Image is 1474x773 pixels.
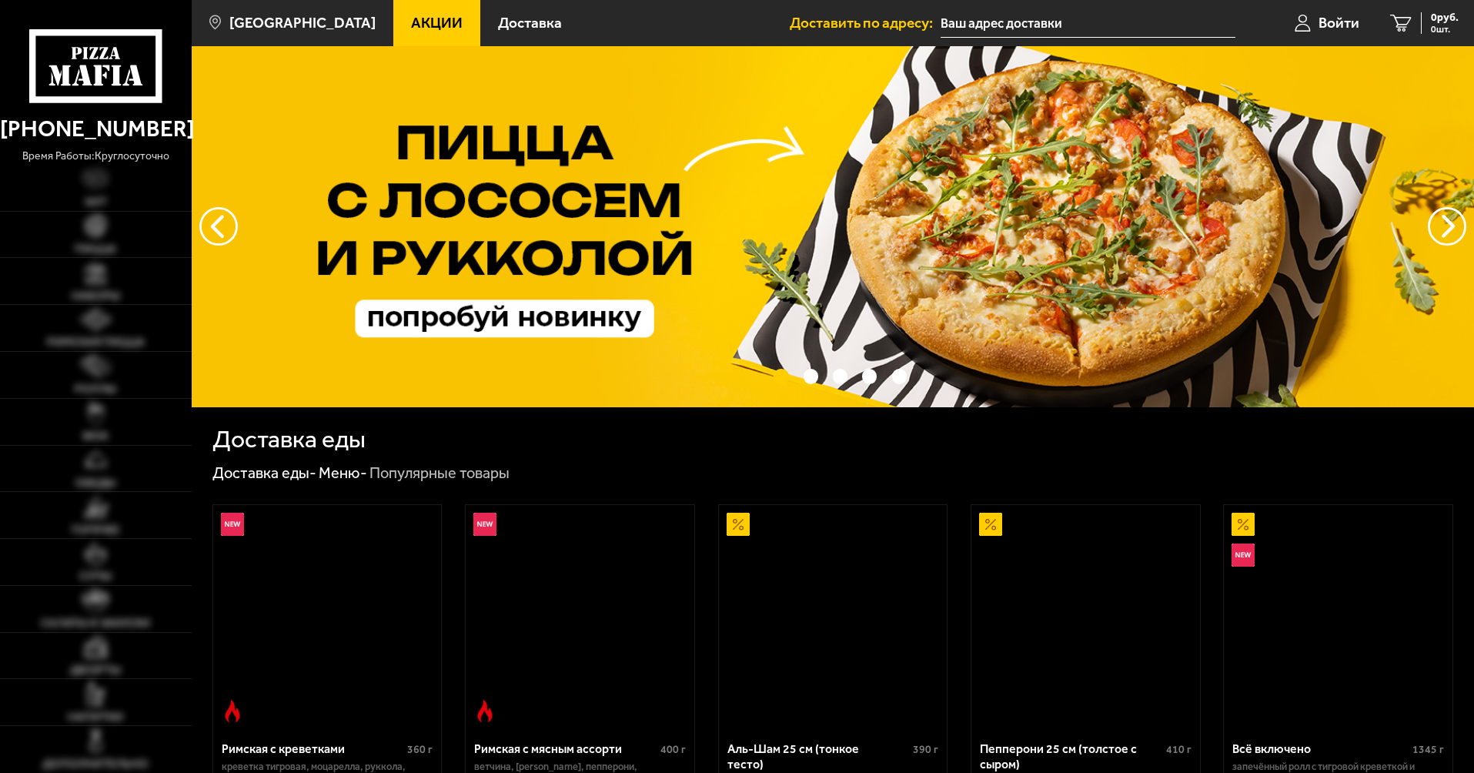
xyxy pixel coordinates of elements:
[719,505,948,730] a: АкционныйАль-Шам 25 см (тонкое тесто)
[1232,513,1255,536] img: Акционный
[75,477,115,489] span: Обеды
[221,513,244,536] img: Новинка
[319,463,367,482] a: Меню-
[804,369,818,383] button: точки переключения
[1412,743,1444,756] span: 1345 г
[1232,544,1255,567] img: Новинка
[75,243,116,255] span: Пицца
[221,700,244,723] img: Острое блюдо
[199,207,238,246] button: следующий
[1232,741,1409,756] div: Всё включено
[473,513,496,536] img: Новинка
[42,758,149,770] span: Дополнительно
[913,743,938,756] span: 390 г
[82,430,109,442] span: WOK
[474,741,657,756] div: Римская с мясным ассорти
[79,571,112,582] span: Супы
[41,617,150,629] span: Салаты и закуски
[862,369,877,383] button: точки переключения
[72,290,120,302] span: Наборы
[68,711,123,723] span: Напитки
[72,524,119,536] span: Горячее
[1431,25,1459,34] span: 0 шт.
[980,741,1162,771] div: Пепперони 25 см (толстое с сыром)
[892,369,907,383] button: точки переключения
[1319,15,1359,30] span: Войти
[473,700,496,723] img: Острое блюдо
[727,741,910,771] div: Аль-Шам 25 см (тонкое тесто)
[212,463,316,482] a: Доставка еды-
[727,513,750,536] img: Акционный
[1166,743,1192,756] span: 410 г
[498,15,562,30] span: Доставка
[833,369,847,383] button: точки переключения
[1431,12,1459,23] span: 0 руб.
[70,664,121,676] span: Десерты
[660,743,686,756] span: 400 г
[212,427,366,452] h1: Доставка еды
[85,196,107,208] span: Хит
[213,505,442,730] a: НовинкаОстрое блюдоРимская с креветками
[222,741,404,756] div: Римская с креветками
[411,15,463,30] span: Акции
[1224,505,1452,730] a: АкционныйНовинкаВсё включено
[407,743,433,756] span: 360 г
[941,9,1235,38] input: Ваш адрес доставки
[790,15,941,30] span: Доставить по адресу:
[774,369,788,383] button: точки переключения
[75,383,116,395] span: Роллы
[979,513,1002,536] img: Акционный
[369,463,510,484] div: Популярные товары
[971,505,1200,730] a: АкционныйПепперони 25 см (толстое с сыром)
[229,15,376,30] span: [GEOGRAPHIC_DATA]
[1428,207,1466,246] button: предыдущий
[47,336,145,348] span: Римская пицца
[466,505,694,730] a: НовинкаОстрое блюдоРимская с мясным ассорти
